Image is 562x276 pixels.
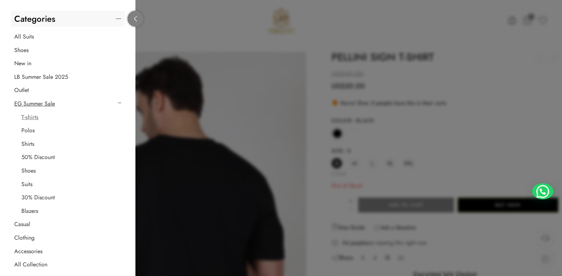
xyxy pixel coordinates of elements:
[21,194,55,201] a: 30% Discount
[14,33,34,40] a: All Suits
[21,167,36,174] a: Shoes
[21,154,55,161] a: 50% Discount
[14,60,31,67] a: New in
[11,11,125,27] a: Categories
[21,114,38,121] a: T-shirts
[14,221,30,228] a: Casual
[21,127,35,134] a: Polos
[14,248,42,255] a: Accessories
[14,234,35,241] a: Clothing
[21,140,34,148] a: Shirts
[14,73,68,81] a: LB Summer Sale 2025
[14,47,29,54] a: Shoes
[21,181,32,188] a: Suits
[14,87,29,94] a: Outlet
[14,261,47,268] a: All Collection
[21,208,38,215] a: Blazers
[14,100,55,107] a: EG Summer Sale
[11,14,59,23] span: Categories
